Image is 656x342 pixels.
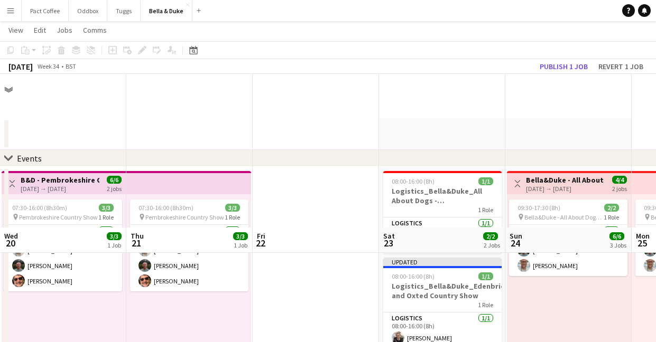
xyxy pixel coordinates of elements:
[8,25,23,35] span: View
[141,1,192,21] button: Bella & Duke
[382,237,395,249] span: 23
[484,241,500,249] div: 2 Jobs
[79,23,111,37] a: Comms
[52,23,77,37] a: Jobs
[594,60,648,73] button: Revert 1 job
[4,225,122,291] app-card-role: Brand Ambassador3/307:30-16:00 (8h30m)[PERSON_NAME][PERSON_NAME][PERSON_NAME]
[383,281,502,300] h3: Logistics_Bella&Duke_Edenbridge and Oxted Country Show
[255,237,265,249] span: 22
[129,237,144,249] span: 21
[225,204,240,212] span: 3/3
[509,225,627,276] app-card-role: Brand Ambassador2/209:30-17:30 (8h)[PERSON_NAME][PERSON_NAME]
[609,232,624,240] span: 6/6
[21,175,99,185] h3: B&D - Pembrokeshire Country Show
[383,217,502,253] app-card-role: Logistics1/108:00-16:00 (8h)[PERSON_NAME]
[138,204,193,212] span: 07:30-16:00 (8h30m)
[4,199,122,291] app-job-card: 07:30-16:00 (8h30m)3/3 Pembrokeshire Country Show1 RoleBrand Ambassador3/307:30-16:00 (8h30m)[PER...
[12,204,67,212] span: 07:30-16:00 (8h30m)
[22,1,69,21] button: Pact Coffee
[612,176,627,184] span: 4/4
[612,184,627,193] div: 2 jobs
[3,237,18,249] span: 20
[508,237,522,249] span: 24
[30,23,50,37] a: Edit
[535,60,592,73] button: Publish 1 job
[17,153,42,164] div: Events
[526,175,605,185] h3: Bella&Duke - All About Dogs - [GEOGRAPHIC_DATA]
[107,241,121,249] div: 1 Job
[392,272,435,280] span: 08:00-16:00 (8h)
[131,231,144,241] span: Thu
[478,272,493,280] span: 1/1
[524,213,604,221] span: Bella&Duke - All About Dogs - [GEOGRAPHIC_DATA]
[636,231,650,241] span: Mon
[107,184,122,193] div: 2 jobs
[610,241,626,249] div: 3 Jobs
[107,176,122,184] span: 6/6
[510,231,522,241] span: Sun
[383,186,502,205] h3: Logistics_Bella&Duke_All About Dogs - [GEOGRAPHIC_DATA]
[34,25,46,35] span: Edit
[518,204,560,212] span: 09:30-17:30 (8h)
[8,61,33,72] div: [DATE]
[483,232,498,240] span: 2/2
[392,177,435,185] span: 08:00-16:00 (8h)
[383,171,502,253] app-job-card: 08:00-16:00 (8h)1/1Logistics_Bella&Duke_All About Dogs - [GEOGRAPHIC_DATA]1 RoleLogistics1/108:00...
[98,213,114,221] span: 1 Role
[478,206,493,214] span: 1 Role
[604,204,619,212] span: 2/2
[233,232,248,240] span: 3/3
[234,241,247,249] div: 1 Job
[35,62,61,70] span: Week 34
[19,213,98,221] span: Pembrokeshire Country Show
[99,204,114,212] span: 3/3
[4,231,18,241] span: Wed
[145,213,224,221] span: Pembrokeshire Country Show
[604,213,619,221] span: 1 Role
[83,25,107,35] span: Comms
[69,1,107,21] button: Oddbox
[478,301,493,309] span: 1 Role
[107,232,122,240] span: 3/3
[107,1,141,21] button: Tuggs
[57,25,72,35] span: Jobs
[21,185,99,193] div: [DATE] → [DATE]
[4,23,27,37] a: View
[478,177,493,185] span: 1/1
[509,199,627,276] app-job-card: 09:30-17:30 (8h)2/2 Bella&Duke - All About Dogs - [GEOGRAPHIC_DATA]1 RoleBrand Ambassador2/209:30...
[130,199,248,291] app-job-card: 07:30-16:00 (8h30m)3/3 Pembrokeshire Country Show1 RoleBrand Ambassador3/307:30-16:00 (8h30m)[PER...
[383,258,502,266] div: Updated
[130,225,248,291] app-card-role: Brand Ambassador3/307:30-16:00 (8h30m)[PERSON_NAME][PERSON_NAME][PERSON_NAME]
[634,237,650,249] span: 25
[225,213,240,221] span: 1 Role
[66,62,76,70] div: BST
[383,231,395,241] span: Sat
[526,185,605,193] div: [DATE] → [DATE]
[257,231,265,241] span: Fri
